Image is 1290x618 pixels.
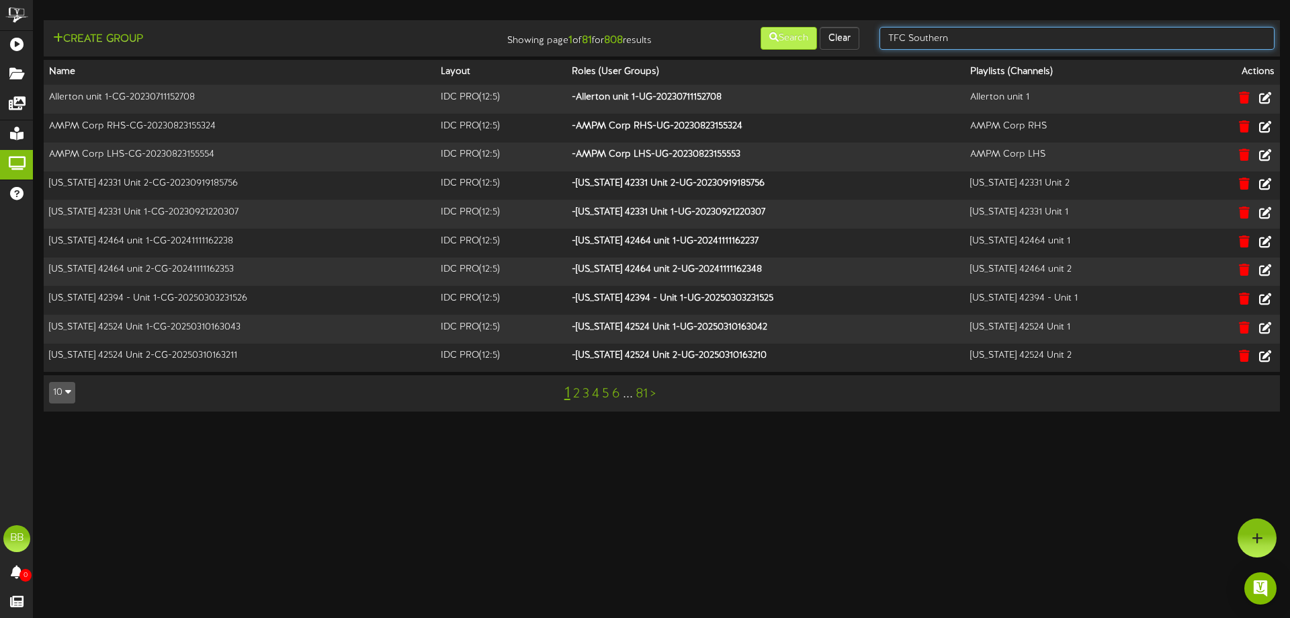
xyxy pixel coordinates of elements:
th: - [US_STATE] 42524 Unit 2-UG-20250310163210 [566,344,965,372]
th: Playlists (Channels) [965,60,1187,85]
td: IDC PRO ( 12:5 ) [435,200,566,229]
a: ... [623,387,633,401]
td: IDC PRO ( 12:5 ) [435,258,566,286]
th: Roles (User Groups) [566,60,965,85]
td: Allerton unit 1-CG-20230711152708 [44,85,435,114]
td: IDC PRO ( 12:5 ) [435,229,566,258]
th: - AMPM Corp LHS-UG-20230823155553 [566,143,965,171]
th: Layout [435,60,566,85]
button: Create Group [49,31,147,48]
div: [US_STATE] 42394 - Unit 1 [970,292,1181,305]
div: [US_STATE] 42331 Unit 1 [970,206,1181,219]
th: - AMPM Corp RHS-UG-20230823155324 [566,114,965,143]
td: IDC PRO ( 12:5 ) [435,315,566,344]
button: 10 [49,382,75,403]
button: Clear [820,27,859,50]
th: Actions [1187,60,1280,85]
td: [US_STATE] 42524 Unit 1-CG-20250310163043 [44,315,435,344]
div: [US_STATE] 42524 Unit 2 [970,349,1181,362]
span: 0 [19,569,32,582]
td: [US_STATE] 42394 - Unit 1-CG-20250303231526 [44,286,435,315]
a: 3 [583,387,589,401]
div: [US_STATE] 42464 unit 2 [970,263,1181,276]
td: AMPM Corp RHS-CG-20230823155324 [44,114,435,143]
td: IDC PRO ( 12:5 ) [435,171,566,200]
td: IDC PRO ( 12:5 ) [435,286,566,315]
a: 6 [612,387,620,401]
div: Showing page of for results [454,26,662,48]
td: IDC PRO ( 12:5 ) [435,344,566,372]
div: AMPM Corp LHS [970,148,1181,161]
td: IDC PRO ( 12:5 ) [435,85,566,114]
th: - [US_STATE] 42524 Unit 1-UG-20250310163042 [566,315,965,344]
td: IDC PRO ( 12:5 ) [435,143,566,171]
a: 2 [573,387,580,401]
a: 5 [602,387,609,401]
strong: 808 [604,34,623,46]
button: Search [761,27,817,50]
th: - [US_STATE] 42464 unit 2-UG-20241111162348 [566,258,965,286]
th: - [US_STATE] 42331 Unit 1-UG-20230921220307 [566,200,965,229]
strong: 81 [582,34,592,46]
div: AMPM Corp RHS [970,120,1181,133]
td: [US_STATE] 42524 Unit 2-CG-20250310163211 [44,344,435,372]
input: -- Search -- [879,27,1275,50]
div: Open Intercom Messenger [1244,572,1277,605]
div: BB [3,525,30,552]
th: - [US_STATE] 42331 Unit 2-UG-20230919185756 [566,171,965,200]
div: [US_STATE] 42464 unit 1 [970,235,1181,248]
td: AMPM Corp LHS-CG-20230823155554 [44,143,435,171]
div: Allerton unit 1 [970,91,1181,104]
a: > [650,387,656,401]
div: [US_STATE] 42524 Unit 1 [970,321,1181,334]
th: Name [44,60,435,85]
th: - [US_STATE] 42464 unit 1-UG-20241111162237 [566,229,965,258]
td: [US_STATE] 42331 Unit 1-CG-20230921220307 [44,200,435,229]
th: - Allerton unit 1-UG-20230711152708 [566,85,965,114]
td: [US_STATE] 42331 Unit 2-CG-20230919185756 [44,171,435,200]
a: 1 [564,385,570,402]
div: [US_STATE] 42331 Unit 2 [970,177,1181,190]
td: [US_STATE] 42464 unit 1-CG-20241111162238 [44,229,435,258]
a: 81 [636,387,648,401]
th: - [US_STATE] 42394 - Unit 1-UG-20250303231525 [566,286,965,315]
a: 4 [592,387,599,401]
strong: 1 [568,34,572,46]
td: [US_STATE] 42464 unit 2-CG-20241111162353 [44,258,435,286]
td: IDC PRO ( 12:5 ) [435,114,566,143]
